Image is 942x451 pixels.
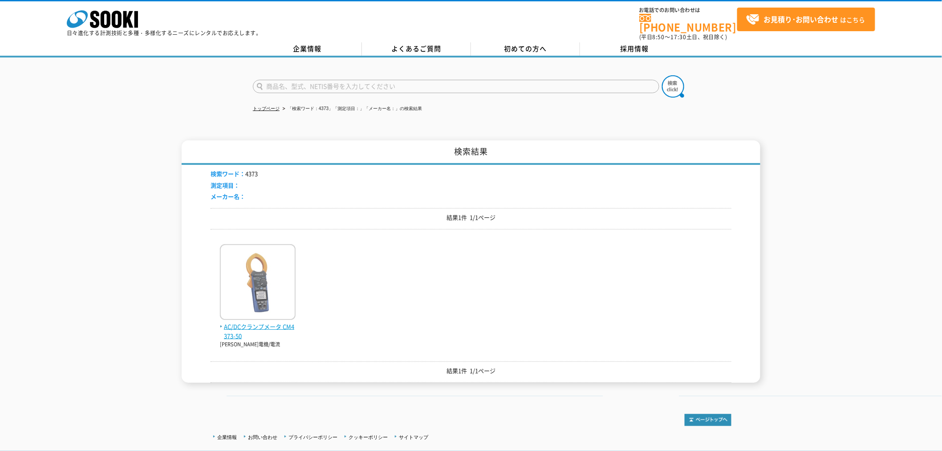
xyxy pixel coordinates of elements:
[211,192,245,201] span: メーカー名：
[211,169,258,179] li: 4373
[220,341,296,348] p: [PERSON_NAME]電機/電流
[220,244,296,322] img: CM4373-50
[67,30,262,36] p: 日々進化する計測技術と多種・多様化するニーズにレンタルでお応えします。
[653,33,665,41] span: 8:50
[504,44,547,53] span: 初めての方へ
[764,14,839,25] strong: お見積り･お問い合わせ
[211,169,245,178] span: 検索ワード：
[639,14,737,32] a: [PHONE_NUMBER]
[737,8,875,31] a: お見積り･お問い合わせはこちら
[362,42,471,56] a: よくあるご質問
[685,414,731,426] img: トップページへ
[281,104,422,114] li: 「検索ワード：4373」「測定項目：」「メーカー名：」の検索結果
[217,435,237,440] a: 企業情報
[746,13,865,26] span: はこちら
[220,313,296,340] a: AC/DCクランプメータ CM4373-50
[580,42,689,56] a: 採用情報
[288,435,337,440] a: プライバシーポリシー
[471,42,580,56] a: 初めての方へ
[639,8,737,13] span: お電話でのお問い合わせは
[211,366,731,376] p: 結果1件 1/1ページ
[211,213,731,222] p: 結果1件 1/1ページ
[639,33,727,41] span: (平日 ～ 土日、祝日除く)
[182,140,760,165] h1: 検索結果
[253,106,280,111] a: トップページ
[399,435,428,440] a: サイトマップ
[248,435,277,440] a: お問い合わせ
[220,322,296,341] span: AC/DCクランプメータ CM4373-50
[253,80,659,93] input: 商品名、型式、NETIS番号を入力してください
[349,435,388,440] a: クッキーポリシー
[253,42,362,56] a: 企業情報
[211,181,240,189] span: 測定項目：
[670,33,686,41] span: 17:30
[662,75,684,98] img: btn_search.png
